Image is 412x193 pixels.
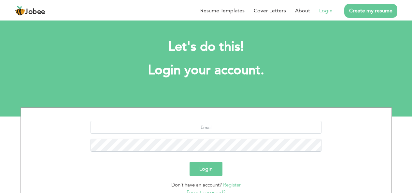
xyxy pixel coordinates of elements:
[200,7,245,15] a: Resume Templates
[171,182,222,188] span: Don't have an account?
[15,6,45,16] a: Jobee
[223,182,241,188] a: Register
[344,4,397,18] a: Create my resume
[190,162,222,176] button: Login
[30,62,382,79] h1: Login your account.
[30,38,382,55] h2: Let's do this!
[91,121,321,134] input: Email
[295,7,310,15] a: About
[15,6,25,16] img: jobee.io
[319,7,333,15] a: Login
[254,7,286,15] a: Cover Letters
[25,8,45,16] span: Jobee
